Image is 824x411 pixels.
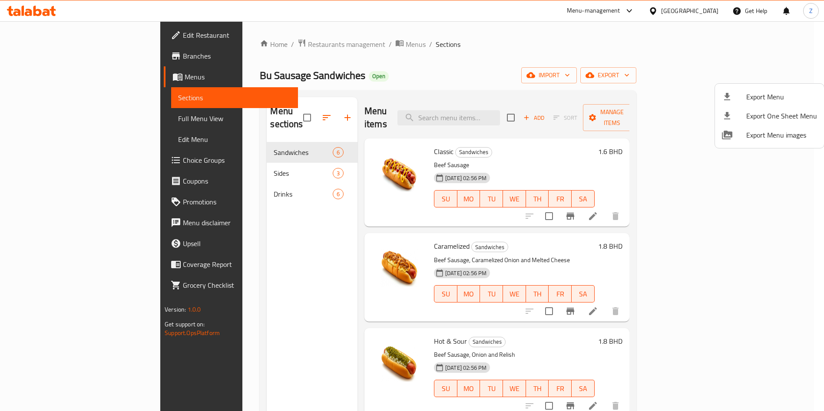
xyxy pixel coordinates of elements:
[715,87,824,106] li: Export menu items
[715,125,824,145] li: Export Menu images
[746,92,817,102] span: Export Menu
[746,130,817,140] span: Export Menu images
[715,106,824,125] li: Export one sheet menu items
[746,111,817,121] span: Export One Sheet Menu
